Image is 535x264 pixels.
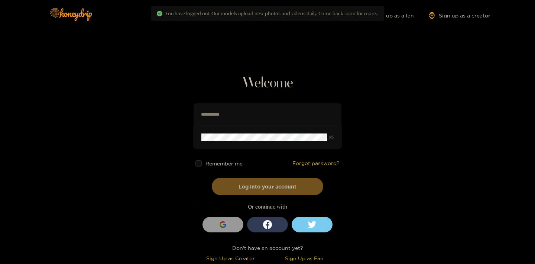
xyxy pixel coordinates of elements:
[194,203,341,211] div: Or continue with
[205,161,243,166] span: Remember me
[429,12,490,19] a: Sign up as a creator
[157,11,162,16] span: check-circle
[329,135,334,140] span: eye-invisible
[363,12,414,19] a: Sign up as a fan
[194,244,341,252] div: Don't have an account yet?
[195,254,266,263] div: Sign Up as Creator
[165,10,378,16] span: You have logged out. Our models upload new photos and videos daily. Come back soon for more..
[194,74,341,92] h1: Welcome
[269,254,340,263] div: Sign Up as Fan
[212,178,323,195] button: Log into your account
[292,160,340,167] a: Forgot password?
